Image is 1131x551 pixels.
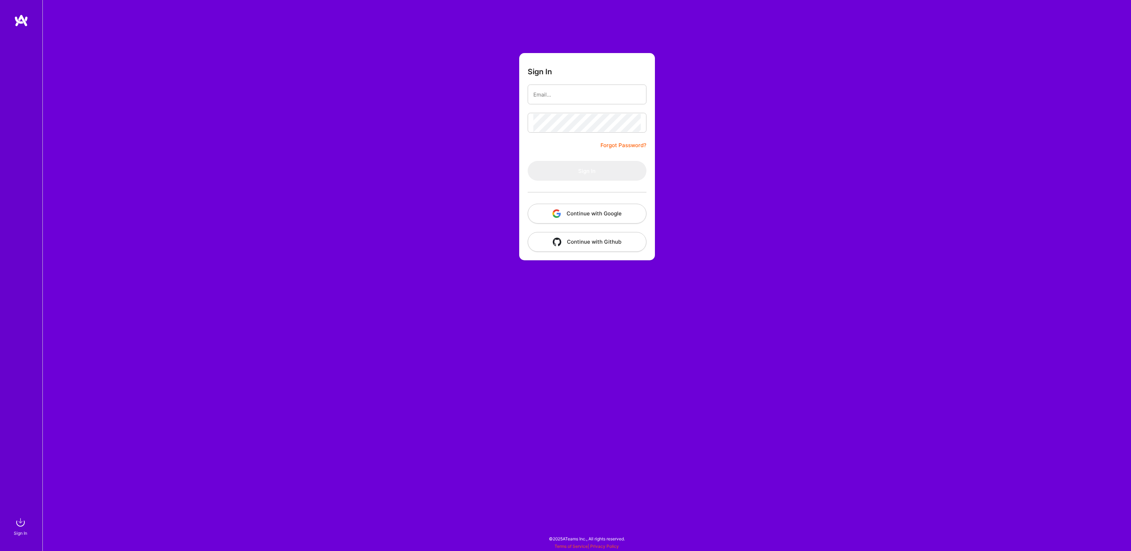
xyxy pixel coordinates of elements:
[555,544,619,549] span: |
[555,544,588,549] a: Terms of Service
[14,14,28,27] img: logo
[590,544,619,549] a: Privacy Policy
[533,86,641,104] input: Email...
[528,204,646,224] button: Continue with Google
[528,232,646,252] button: Continue with Github
[552,209,561,218] img: icon
[600,141,646,150] a: Forgot Password?
[553,238,561,246] img: icon
[13,515,28,529] img: sign in
[15,515,28,537] a: sign inSign In
[14,529,27,537] div: Sign In
[528,161,646,181] button: Sign In
[42,530,1131,547] div: © 2025 ATeams Inc., All rights reserved.
[528,67,552,76] h3: Sign In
